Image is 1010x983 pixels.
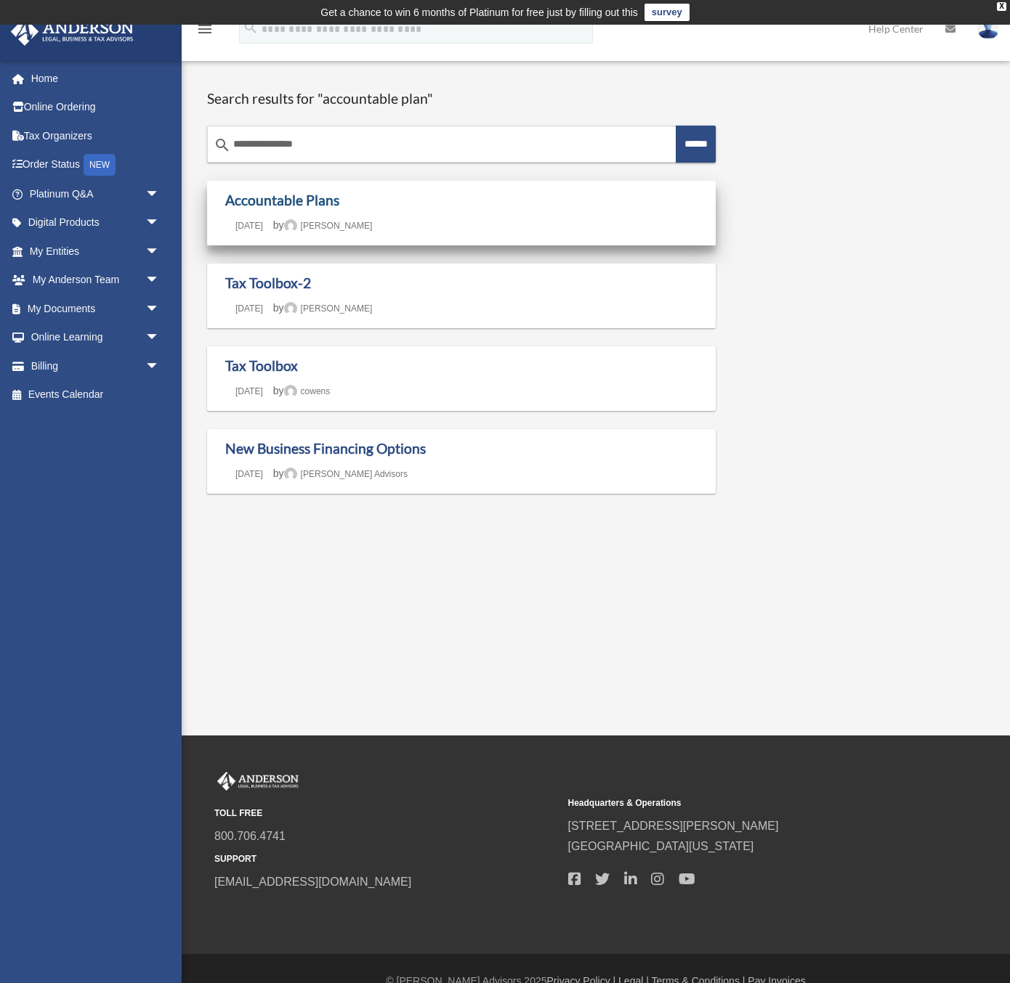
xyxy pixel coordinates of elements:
[10,237,182,266] a: My Entitiesarrow_drop_down
[10,150,182,180] a: Order StatusNEW
[645,4,690,21] a: survey
[7,17,138,46] img: Anderson Advisors Platinum Portal
[84,154,116,176] div: NEW
[977,18,999,39] img: User Pic
[145,179,174,209] span: arrow_drop_down
[568,796,912,811] small: Headquarters & Operations
[214,876,411,888] a: [EMAIL_ADDRESS][DOMAIN_NAME]
[214,852,558,867] small: SUPPORT
[214,830,286,842] a: 800.706.4741
[284,303,373,314] a: [PERSON_NAME]
[10,323,182,352] a: Online Learningarrow_drop_down
[10,380,182,409] a: Events Calendar
[145,323,174,353] span: arrow_drop_down
[284,386,331,396] a: cowens
[273,468,408,479] span: by
[10,294,182,323] a: My Documentsarrow_drop_down
[145,294,174,324] span: arrow_drop_down
[225,192,339,208] a: Accountable Plans
[273,302,373,314] span: by
[273,385,330,396] span: by
[10,266,182,295] a: My Anderson Teamarrow_drop_down
[284,221,373,231] a: [PERSON_NAME]
[10,64,174,93] a: Home
[196,25,214,38] a: menu
[320,4,638,21] div: Get a chance to win 6 months of Platinum for free just by filling out this
[10,93,182,122] a: Online Ordering
[225,274,311,291] a: Tax Toolbox-2
[225,386,273,396] a: [DATE]
[225,303,273,314] a: [DATE]
[145,351,174,381] span: arrow_drop_down
[225,440,426,457] a: New Business Financing Options
[145,237,174,266] span: arrow_drop_down
[225,469,273,479] a: [DATE]
[207,90,716,108] h1: Search results for "accountable plan"
[214,772,302,791] img: Anderson Advisors Platinum Portal
[568,820,779,832] a: [STREET_ADDRESS][PERSON_NAME]
[243,20,259,36] i: search
[10,121,182,150] a: Tax Organizers
[145,208,174,238] span: arrow_drop_down
[10,179,182,208] a: Platinum Q&Aarrow_drop_down
[568,840,754,852] a: [GEOGRAPHIC_DATA][US_STATE]
[997,2,1006,11] div: close
[214,136,231,154] i: search
[196,20,214,38] i: menu
[225,357,298,374] a: Tax Toolbox
[214,806,558,821] small: TOLL FREE
[284,469,408,479] a: [PERSON_NAME] Advisors
[10,208,182,237] a: Digital Productsarrow_drop_down
[10,351,182,380] a: Billingarrow_drop_down
[273,219,373,231] span: by
[145,266,174,295] span: arrow_drop_down
[225,221,273,231] a: [DATE]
